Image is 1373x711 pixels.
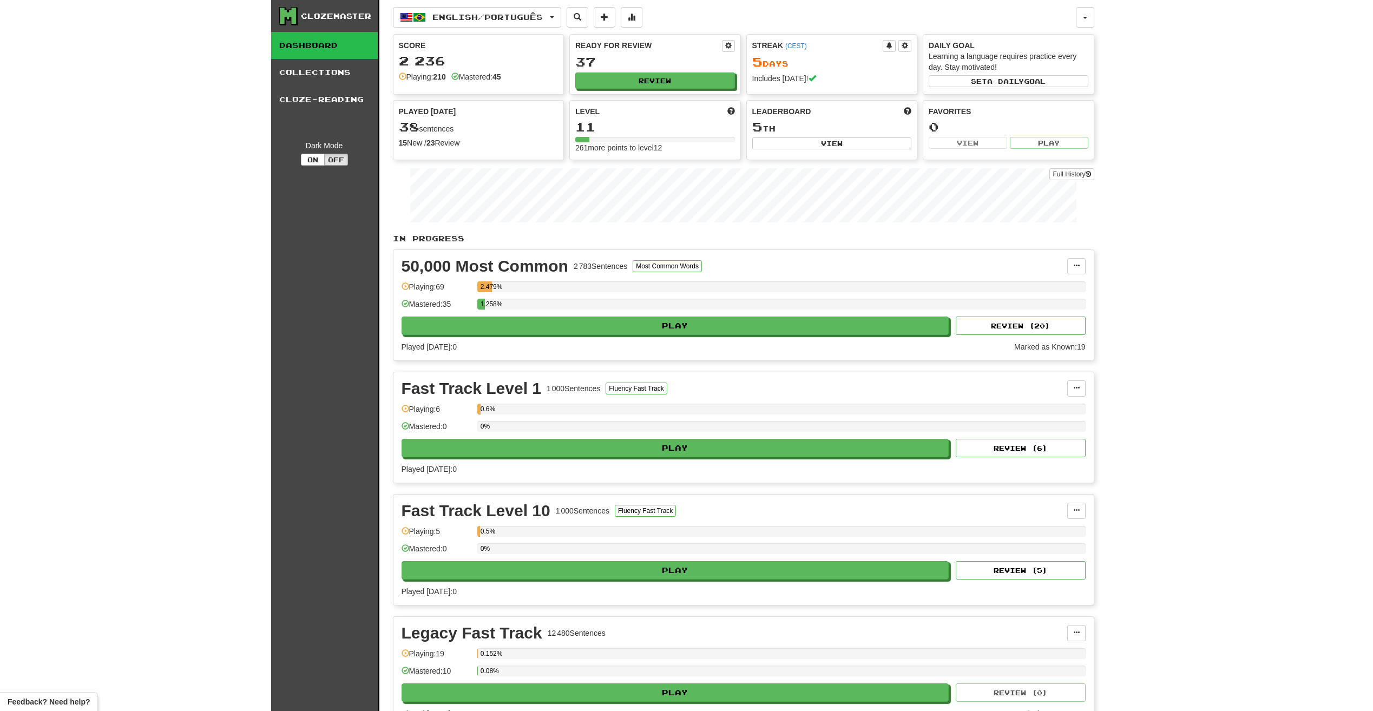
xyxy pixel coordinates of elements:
a: Cloze-Reading [271,86,378,113]
button: Play [402,683,949,702]
div: 2 236 [399,54,559,68]
span: 5 [752,54,763,69]
button: Review (5) [956,561,1086,580]
button: Most Common Words [633,260,702,272]
div: Mastered: [451,71,501,82]
span: English / Português [432,12,543,22]
div: Mastered: 0 [402,543,472,561]
div: 1 000 Sentences [556,505,609,516]
span: Played [DATE] [399,106,456,117]
span: Score more points to level up [727,106,735,117]
button: Fluency Fast Track [606,383,667,394]
div: Playing: 69 [402,281,472,299]
button: Review (20) [956,317,1086,335]
div: Mastered: 10 [402,666,472,683]
div: Marked as Known: 19 [1014,341,1086,352]
button: Play [402,561,949,580]
strong: 210 [433,73,445,81]
button: Review [575,73,735,89]
div: 50,000 Most Common [402,258,568,274]
div: Ready for Review [575,40,722,51]
span: a daily [987,77,1024,85]
strong: 15 [399,139,408,147]
div: 2 783 Sentences [574,261,627,272]
span: Played [DATE]: 0 [402,587,457,596]
div: sentences [399,120,559,134]
div: Fast Track Level 1 [402,380,542,397]
div: 37 [575,55,735,69]
button: On [301,154,325,166]
div: Playing: 5 [402,526,472,544]
div: Clozemaster [301,11,371,22]
div: Playing: [399,71,446,82]
span: Played [DATE]: 0 [402,465,457,473]
button: Play [1010,137,1088,149]
strong: 23 [426,139,435,147]
div: 1 000 Sentences [547,383,600,394]
div: Favorites [929,106,1088,117]
button: Review (0) [956,683,1086,702]
p: In Progress [393,233,1094,244]
div: 11 [575,120,735,134]
span: 5 [752,119,763,134]
div: Score [399,40,559,51]
button: Off [324,154,348,166]
div: Mastered: 0 [402,421,472,439]
span: 38 [399,119,419,134]
a: (CEST) [785,42,807,50]
div: Playing: 6 [402,404,472,422]
button: More stats [621,7,642,28]
div: Daily Goal [929,40,1088,51]
a: Dashboard [271,32,378,59]
div: Fast Track Level 10 [402,503,550,519]
div: 12 480 Sentences [548,628,606,638]
button: Play [402,439,949,457]
div: Playing: 19 [402,648,472,666]
div: Legacy Fast Track [402,625,542,641]
div: Mastered: 35 [402,299,472,317]
div: 2.479% [481,281,492,292]
div: New / Review [399,137,559,148]
div: Day s [752,55,912,69]
button: View [752,137,912,149]
a: Collections [271,59,378,86]
strong: 45 [492,73,501,81]
div: 261 more points to level 12 [575,142,735,153]
span: This week in points, UTC [904,106,911,117]
span: Leaderboard [752,106,811,117]
div: 1.258% [481,299,485,310]
a: Full History [1049,168,1094,180]
div: Dark Mode [279,140,370,151]
div: Includes [DATE]! [752,73,912,84]
div: Learning a language requires practice every day. Stay motivated! [929,51,1088,73]
span: Played [DATE]: 0 [402,343,457,351]
div: 0 [929,120,1088,134]
button: View [929,137,1007,149]
div: Streak [752,40,883,51]
button: English/Português [393,7,561,28]
button: Fluency Fast Track [615,505,676,517]
span: Level [575,106,600,117]
button: Search sentences [567,7,588,28]
button: Seta dailygoal [929,75,1088,87]
button: Play [402,317,949,335]
span: Open feedback widget [8,696,90,707]
button: Add sentence to collection [594,7,615,28]
button: Review (6) [956,439,1086,457]
div: th [752,120,912,134]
